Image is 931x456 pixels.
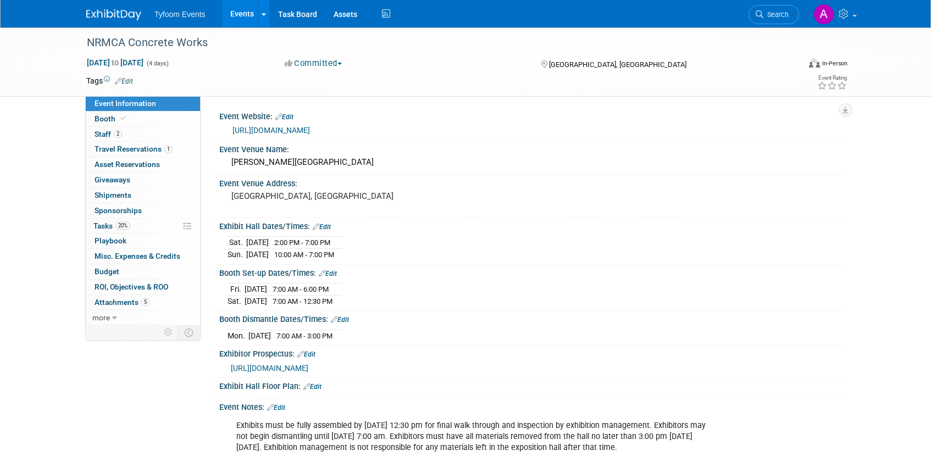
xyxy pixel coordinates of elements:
div: [PERSON_NAME][GEOGRAPHIC_DATA] [228,154,836,171]
span: 1 [164,145,173,153]
td: [DATE] [246,237,269,249]
div: Booth Dismantle Dates/Times: [219,311,845,325]
td: Tags [86,75,133,86]
div: Exhibit Hall Floor Plan: [219,378,845,392]
span: Shipments [95,191,131,199]
div: Event Notes: [219,399,845,413]
span: 7:00 AM - 6:00 PM [273,285,329,293]
span: Asset Reservations [95,160,160,169]
span: [GEOGRAPHIC_DATA], [GEOGRAPHIC_DATA] [549,60,686,69]
td: [DATE] [245,283,267,296]
div: Event Venue Address: [219,175,845,189]
span: 7:00 AM - 12:30 PM [273,297,332,305]
a: Event Information [86,96,200,111]
a: more [86,310,200,325]
span: [DATE] [DATE] [86,58,144,68]
a: Asset Reservations [86,157,200,172]
td: Fri. [228,283,245,296]
span: Tyfoom Events [154,10,206,19]
div: NRMCA Concrete Works [83,33,783,53]
a: Edit [313,223,331,231]
span: Playbook [95,236,126,245]
span: 20% [115,221,130,230]
span: (4 days) [146,60,169,67]
a: Edit [115,77,133,85]
span: 2:00 PM - 7:00 PM [274,238,330,247]
a: Edit [275,113,293,121]
a: ROI, Objectives & ROO [86,280,200,294]
a: Shipments [86,188,200,203]
td: Personalize Event Tab Strip [159,325,178,340]
i: Booth reservation complete [120,115,126,121]
a: [URL][DOMAIN_NAME] [232,126,310,135]
span: Event Information [95,99,156,108]
span: Tasks [93,221,130,230]
a: Edit [297,351,315,358]
span: Giveaways [95,175,130,184]
td: Sun. [228,249,246,260]
a: Sponsorships [86,203,200,218]
a: Playbook [86,233,200,248]
td: Toggle Event Tabs [178,325,201,340]
span: Booth [95,114,128,123]
td: Sat. [228,237,246,249]
span: Search [763,10,789,19]
img: ExhibitDay [86,9,141,20]
td: Mon. [228,330,248,341]
button: Committed [281,58,346,69]
a: Attachments5 [86,295,200,310]
div: Booth Set-up Dates/Times: [219,265,845,279]
a: Misc. Expenses & Credits [86,249,200,264]
pre: [GEOGRAPHIC_DATA], [GEOGRAPHIC_DATA] [231,191,468,201]
span: Budget [95,267,119,276]
td: [DATE] [245,295,267,307]
span: Sponsorships [95,206,142,215]
div: Exhibit Hall Dates/Times: [219,218,845,232]
a: [URL][DOMAIN_NAME] [231,364,308,372]
img: Format-Inperson.png [809,59,820,68]
span: 7:00 AM - 3:00 PM [276,332,332,340]
td: [DATE] [248,330,271,341]
td: Sat. [228,295,245,307]
img: Angie Nichols [813,4,834,25]
a: Giveaways [86,173,200,187]
a: Search [749,5,799,24]
a: Travel Reservations1 [86,142,200,157]
a: Edit [267,404,285,411]
span: ROI, Objectives & ROO [95,282,168,291]
a: Booth [86,112,200,126]
a: Budget [86,264,200,279]
div: In-Person [822,59,847,68]
div: Event Venue Name: [219,141,845,155]
a: Staff2 [86,127,200,142]
span: Staff [95,130,122,138]
div: Event Rating [817,75,847,81]
span: more [92,313,110,322]
span: 5 [141,298,149,306]
a: Edit [331,316,349,324]
a: Tasks20% [86,219,200,233]
div: Event Format [734,57,847,74]
td: [DATE] [246,249,269,260]
span: 10:00 AM - 7:00 PM [274,251,334,259]
div: Event Website: [219,108,845,123]
span: to [110,58,120,67]
span: Attachments [95,298,149,307]
span: Travel Reservations [95,144,173,153]
a: Edit [303,383,322,391]
a: Edit [319,270,337,277]
div: Exhibitor Prospectus: [219,346,845,360]
span: 2 [114,130,122,138]
span: Misc. Expenses & Credits [95,252,180,260]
